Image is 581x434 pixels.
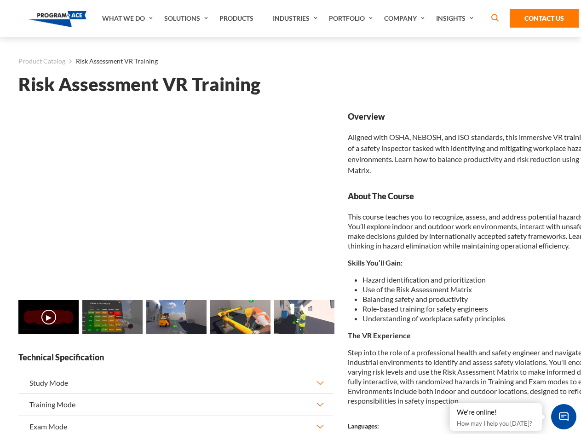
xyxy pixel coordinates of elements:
[274,300,334,334] img: Risk Assessment VR Training - Preview 4
[348,422,379,430] strong: Languages:
[65,55,158,67] li: Risk Assessment VR Training
[82,300,143,334] img: Risk Assessment VR Training - Preview 1
[18,372,333,393] button: Study Mode
[29,11,87,27] img: Program-Ace
[146,300,207,334] img: Risk Assessment VR Training - Preview 2
[18,300,79,334] img: Risk Assessment VR Training - Video 0
[18,394,333,415] button: Training Mode
[18,111,333,288] iframe: Risk Assessment VR Training - Video 0
[457,408,535,417] div: We're online!
[18,352,333,363] strong: Technical Specification
[457,418,535,429] p: How may I help you [DATE]?
[210,300,270,334] img: Risk Assessment VR Training - Preview 3
[510,9,579,28] a: Contact Us
[18,55,65,67] a: Product Catalog
[551,404,576,429] span: Chat Widget
[41,310,56,324] button: ▶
